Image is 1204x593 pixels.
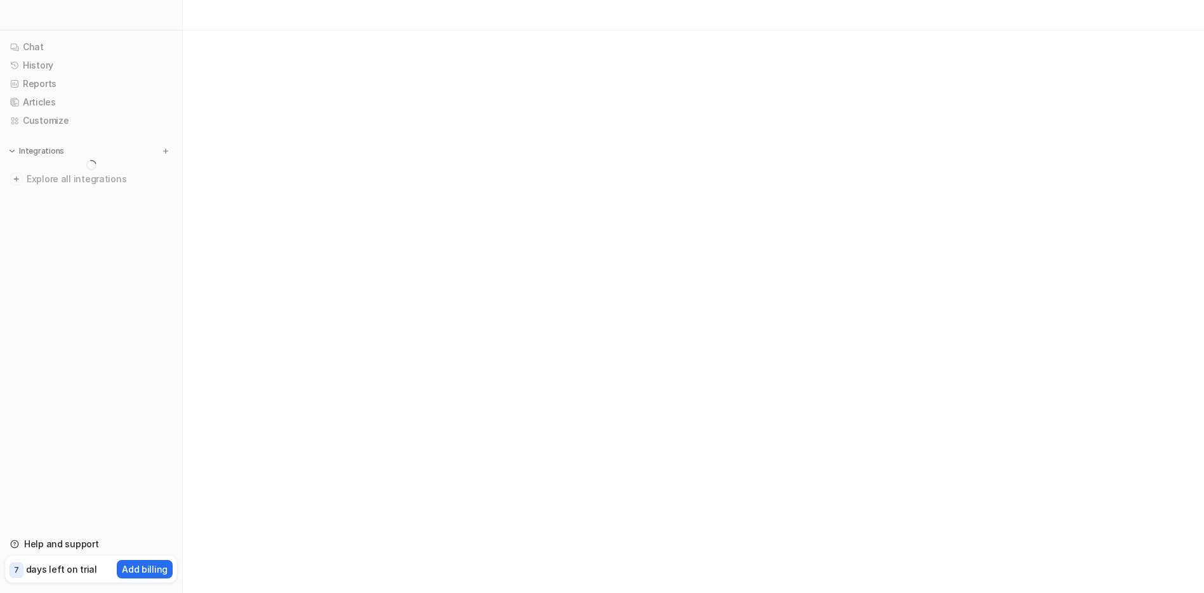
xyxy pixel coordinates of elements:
[117,560,173,578] button: Add billing
[5,38,177,56] a: Chat
[161,147,170,156] img: menu_add.svg
[5,57,177,74] a: History
[14,564,19,576] p: 7
[8,147,17,156] img: expand menu
[10,173,23,185] img: explore all integrations
[122,563,168,576] p: Add billing
[5,145,68,157] button: Integrations
[27,169,172,189] span: Explore all integrations
[5,93,177,111] a: Articles
[5,112,177,130] a: Customize
[19,146,64,156] p: Integrations
[5,75,177,93] a: Reports
[26,563,97,576] p: days left on trial
[5,535,177,553] a: Help and support
[5,170,177,188] a: Explore all integrations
